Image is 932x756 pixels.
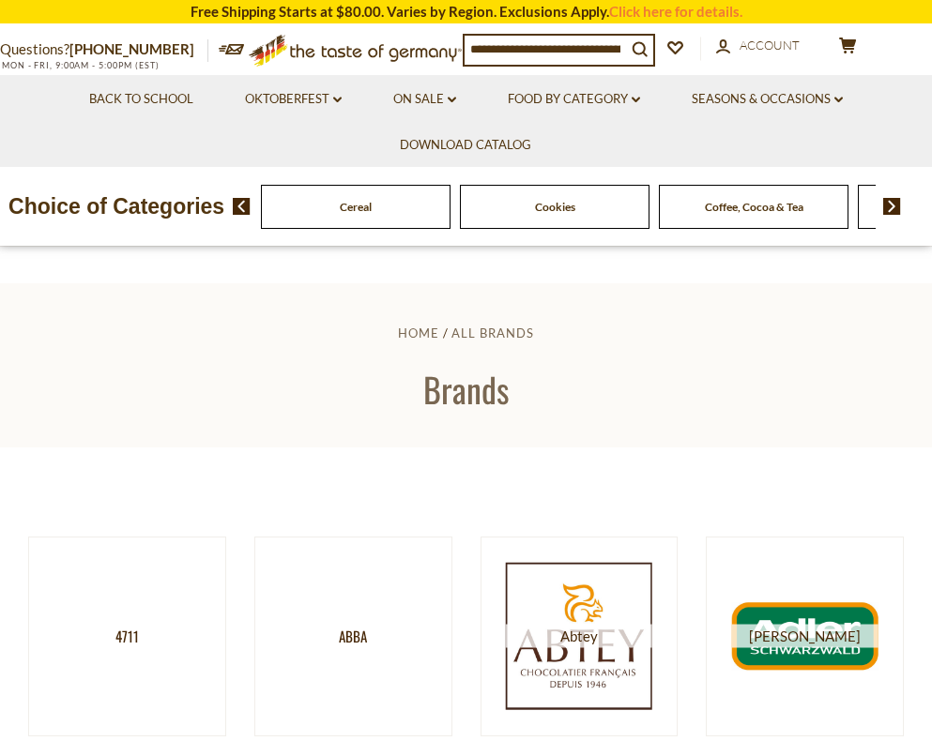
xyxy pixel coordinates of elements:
[705,200,803,214] a: Coffee, Cocoa & Tea
[481,537,679,736] a: Abtey
[28,537,226,736] a: 4711
[69,40,194,57] a: [PHONE_NUMBER]
[609,3,742,20] a: Click here for details.
[254,537,452,736] a: Abba
[883,198,901,215] img: next arrow
[398,325,439,340] a: Home
[706,537,904,736] a: [PERSON_NAME]
[451,325,534,340] a: All Brands
[233,198,251,215] img: previous arrow
[716,36,800,56] a: Account
[393,89,456,110] a: On Sale
[506,563,653,710] img: Abtey
[731,625,879,648] span: [PERSON_NAME]
[245,89,342,110] a: Oktoberfest
[692,89,843,110] a: Seasons & Occasions
[115,625,139,648] span: 4711
[740,38,800,53] span: Account
[423,364,509,414] span: Brands
[535,200,575,214] a: Cookies
[400,135,531,156] a: Download Catalog
[340,200,372,214] a: Cereal
[506,625,653,648] span: Abtey
[89,89,193,110] a: Back to School
[508,89,640,110] a: Food By Category
[731,563,879,710] img: Adler
[339,625,367,648] span: Abba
